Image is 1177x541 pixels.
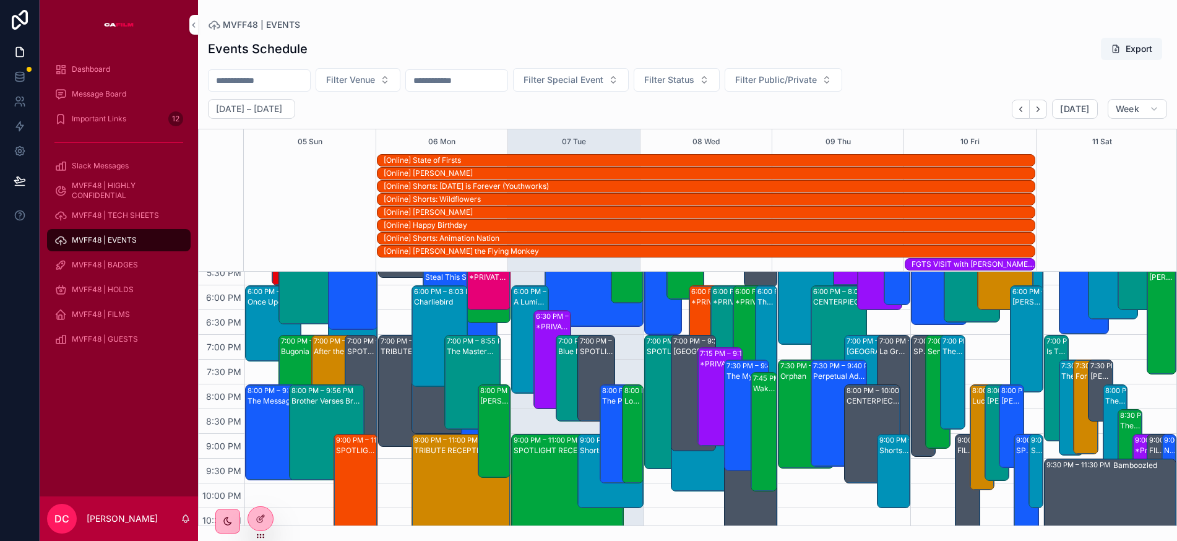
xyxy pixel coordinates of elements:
div: FILMMAKER PARTY -Bay Area Mixer -80's [1149,446,1170,456]
div: Noseeums [1164,446,1175,456]
div: [Online] Akiko the Flying Monkey [384,246,1035,257]
div: [PERSON_NAME] is an Idiot [480,396,510,406]
a: MVFF48 | FILMS [47,303,191,326]
span: MVFF48 | EVENTS [223,19,300,31]
div: 7:30 PM – 8:45 PM [1090,361,1155,371]
div: 7:00 PM – 8:45 PMSPOTLIGHT: Train Dreams [578,335,614,421]
div: 7:00 PM – 9:28 PM [913,336,978,346]
div: SPOTLIGHT: If I had Legs I'd Kick You [913,347,934,357]
div: 7:00 PM – 9:18 PM [928,336,991,346]
div: TRIBUTE: It was Just an Accident [381,347,433,357]
button: Week [1108,99,1167,119]
div: *PRIVATE DONOR EVENT* Kiss of the Spiderwoman Private [PERSON_NAME] [700,359,741,369]
div: 9:00 PM – 11:00 PM [957,435,1024,445]
button: 09 Thu [826,129,851,154]
div: 8:00 PM – 9:56 PM [248,386,313,396]
div: FGTS VISIT with Tatti Ribero, Valentina & Sylvie Lee, Pine Cones on Divisadero [912,259,1035,270]
div: 07 Tue [562,129,586,154]
div: [Online] [PERSON_NAME] the Flying Monkey [384,246,1035,256]
a: Message Board [47,83,191,105]
div: 7:00 PM – 9:25 PM [281,336,345,346]
div: 6:00 PM – 8:11 PMA Luminous Life [512,286,548,393]
div: 9:00 PM – 11:00 PM [1016,435,1083,445]
div: Wake Up Dead Man [753,384,776,394]
div: 7:00 PM – 9:21 PM[GEOGRAPHIC_DATA] [845,335,900,451]
button: [DATE] [1052,99,1097,119]
div: The Mastermind [942,347,964,357]
div: 8:00 PM – 10:00 PM [624,386,692,396]
div: *Private* Big Night: [PERSON_NAME] Tribute [1135,446,1156,456]
div: [Online] Shorts: [DATE] is Forever (Youthworks) [384,181,1035,191]
div: 08 Wed [692,129,720,154]
div: 7:30 PM – 8:45 PM[PERSON_NAME] Tribute [1089,360,1112,421]
div: TRIBUTE RECEPTION: It Was Just an Accident WITH [PERSON_NAME] [414,446,510,456]
div: [GEOGRAPHIC_DATA] [673,347,715,357]
div: 7:00 PM – 8:45 PM [558,336,623,346]
div: 9:00 PM – 11:00 PMSPOTLIGHT RECEPTION: Nouvelle Vague with [PERSON_NAME] [334,435,377,532]
div: SPOTLIGHT RECEPTION: If I had Legs I'd Kick you WITH [PERSON_NAME] [1016,446,1037,456]
button: 06 Mon [428,129,455,154]
div: SPOTLIGHT RECEPTION: Nouvelle Vague with [PERSON_NAME] [336,446,376,456]
a: MVFF48 | BADGES [47,254,191,276]
h1: Events Schedule [208,40,308,58]
div: 9:00 PM – 10:50 PMNoseeums [1162,435,1176,524]
div: [Online] Shorts: Animation Nation [384,233,1035,244]
span: Dashboard [72,64,110,74]
a: MVFF48 | TECH SHEETS [47,204,191,227]
div: 7:00 PM – 9:16 PM [347,336,410,346]
span: Slack Messages [72,161,129,171]
div: 9:00 PM – 10:30 PM [879,435,947,445]
div: 5:00 PM – 6:30 PM*PRIVATE* SPONSOR PRE-SCREENING RECEPTION | MARIN MAGAZINE [1118,236,1167,309]
div: 7:45 PM – 10:10 PMWake Up Dead Man [751,373,777,491]
div: 5:00 PM – 6:30 PMShorts: Animation Nation, a Family Film College Showcase [978,236,1033,309]
div: SPOTLIGHT: Kiss of the Spider Woman [647,347,688,357]
div: *PRIVATE* EDUCATION EVENT - KIDDO! ART MURAL ACTIVITY [691,297,725,307]
div: 7:00 PM – 9:09 PM [1046,336,1111,346]
a: MVFF48 | GUESTS [47,328,191,350]
button: Next [1030,100,1047,119]
div: 11 Sat [1092,129,1112,154]
span: MVFF48 | TECH SHEETS [72,210,159,220]
p: [PERSON_NAME] [87,513,158,525]
div: After the [PERSON_NAME] [314,347,366,357]
div: 6:00 PM – 8:10 PM[PERSON_NAME]: Being Everywhere [1011,286,1043,392]
button: Select Button [513,68,629,92]
button: Select Button [634,68,720,92]
div: 9:00 PM – 10:30 PMShorts: The Dark End of the Street [1029,435,1043,508]
div: 7:30 PM – 9:26 PMThe Message [1059,360,1083,455]
div: 7:30 PM – 9:42 PM [780,361,845,371]
div: Brother Verses Brother [291,396,363,406]
div: SPOTLIGHT: Train Dreams [580,347,614,357]
div: Blue Moon [558,347,592,357]
div: The Plague [757,297,776,307]
div: 7:00 PM – 9:43 PM [647,336,711,346]
div: 9:00 PM – 11:00 PM*Private* Big Night: [PERSON_NAME] Tribute [1133,435,1157,532]
div: 9:00 PM – 11:00 PMFILMMAKER PARTY Karaoke Party [955,435,979,532]
div: 5:00 PM – 6:54 PMThe Scout [329,236,377,329]
span: Filter Public/Private [735,74,817,86]
div: [Online] Shorts: Tomorrow is Forever (Youthworks) [384,181,1035,192]
div: 8:00 PM – 9:41 PM [1001,386,1065,396]
span: Week [1116,103,1139,115]
div: 6:00 PM – 8:00 PM*PRIVATE DONOR EVENT* [PERSON_NAME] [733,286,770,384]
a: Dashboard [47,58,191,80]
span: Filter Venue [326,74,375,86]
button: Select Button [316,68,400,92]
div: 5:00 PM – 7:12 PMYanuni [778,236,834,344]
div: 9:00 PM – 11:00 PMSPOTLIGHT RECEPTION: If I had Legs I'd Kick you WITH [PERSON_NAME] [1014,435,1038,532]
div: La Grazia [879,347,909,357]
div: Steal This Story, Please! [425,272,496,282]
div: 8:00 PM – 9:57 PM [987,386,1051,396]
div: The Message [1061,371,1082,381]
div: 5:00 PM – 6:59 PMMy Father's Shadow [1059,236,1108,334]
div: SPOTLIGHT RECEPTION: Train Dreams WITH [PERSON_NAME] [514,446,623,456]
div: *PRIVATE DONOR EVENT* [PERSON_NAME] [735,297,769,307]
div: 7:00 PM – 8:45 PMBlue Moon [556,335,593,421]
button: Back [1012,100,1030,119]
div: 8:00 PM – 10:00 PM [847,386,915,396]
div: [Online] [PERSON_NAME] [384,207,1035,217]
span: Filter Status [644,74,694,86]
div: 6:00 PM – 8:03 PMCharliebird [412,286,467,386]
div: [GEOGRAPHIC_DATA] [847,347,899,357]
div: 7:00 PM – 9:25 PMBugonia [279,335,334,454]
